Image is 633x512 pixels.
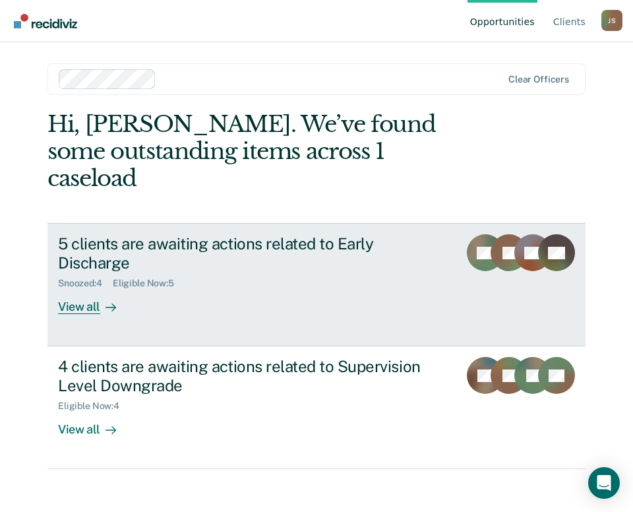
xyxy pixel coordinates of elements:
[47,223,586,346] a: 5 clients are awaiting actions related to Early DischargeSnoozed:4Eligible Now:5View all
[601,10,622,31] div: J S
[588,467,620,499] div: Open Intercom Messenger
[58,400,130,412] div: Eligible Now : 4
[58,289,132,315] div: View all
[47,346,586,469] a: 4 clients are awaiting actions related to Supervision Level DowngradeEligible Now:4View all
[113,278,185,289] div: Eligible Now : 5
[58,412,132,437] div: View all
[58,357,448,395] div: 4 clients are awaiting actions related to Supervision Level Downgrade
[58,278,113,289] div: Snoozed : 4
[47,111,478,191] div: Hi, [PERSON_NAME]. We’ve found some outstanding items across 1 caseload
[601,10,622,31] button: Profile dropdown button
[14,14,77,28] img: Recidiviz
[508,74,569,85] div: Clear officers
[58,234,448,272] div: 5 clients are awaiting actions related to Early Discharge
